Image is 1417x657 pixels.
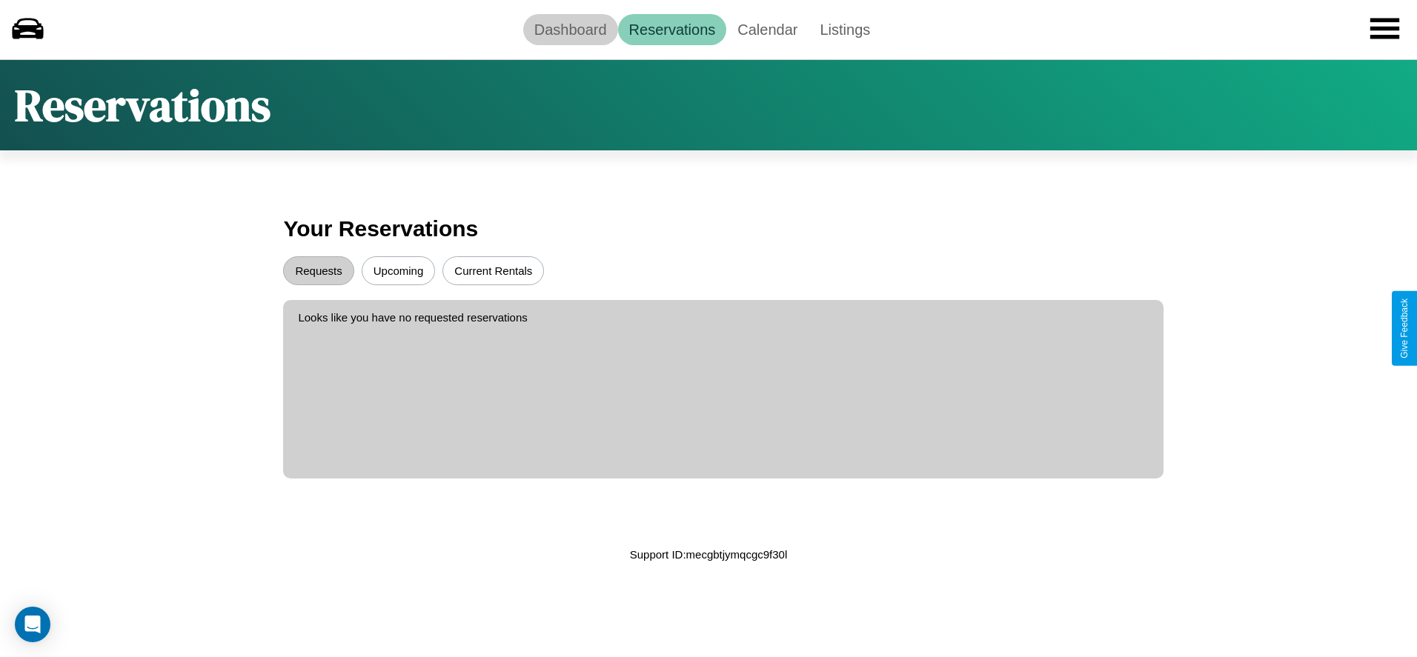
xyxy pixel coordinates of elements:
[15,75,271,136] h1: Reservations
[283,256,354,285] button: Requests
[618,14,727,45] a: Reservations
[809,14,881,45] a: Listings
[283,209,1133,249] h3: Your Reservations
[630,544,788,564] p: Support ID: mecgbtjymqcgc9f30l
[1399,299,1410,358] div: Give Feedback
[298,307,1148,327] p: Looks like you have no requested reservations
[362,256,436,285] button: Upcoming
[15,607,50,642] div: Open Intercom Messenger
[726,14,809,45] a: Calendar
[442,256,544,285] button: Current Rentals
[523,14,618,45] a: Dashboard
